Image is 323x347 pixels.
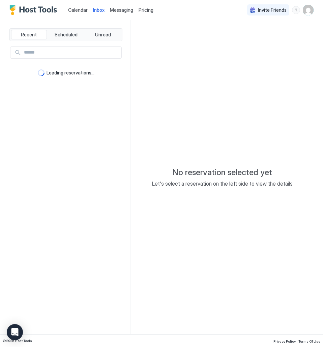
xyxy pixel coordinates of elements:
[68,6,88,13] a: Calendar
[139,7,153,13] span: Pricing
[9,5,60,15] a: Host Tools Logo
[303,5,314,15] div: User profile
[68,7,88,13] span: Calendar
[55,32,78,38] span: Scheduled
[11,30,47,39] button: Recent
[47,70,94,76] span: Loading reservations...
[110,7,133,13] span: Messaging
[292,6,300,14] div: menu
[21,47,121,58] input: Input Field
[7,324,23,340] div: Open Intercom Messenger
[110,6,133,13] a: Messaging
[38,69,45,76] div: loading
[85,30,121,39] button: Unread
[48,30,84,39] button: Scheduled
[21,32,37,38] span: Recent
[93,7,105,13] span: Inbox
[258,7,287,13] span: Invite Friends
[9,28,122,41] div: tab-group
[172,167,272,178] span: No reservation selected yet
[3,339,32,343] span: © 2025 Host Tools
[273,337,296,344] a: Privacy Policy
[298,339,320,343] span: Terms Of Use
[273,339,296,343] span: Privacy Policy
[152,180,293,187] span: Let's select a reservation on the left side to view the details
[298,337,320,344] a: Terms Of Use
[93,6,105,13] a: Inbox
[95,32,111,38] span: Unread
